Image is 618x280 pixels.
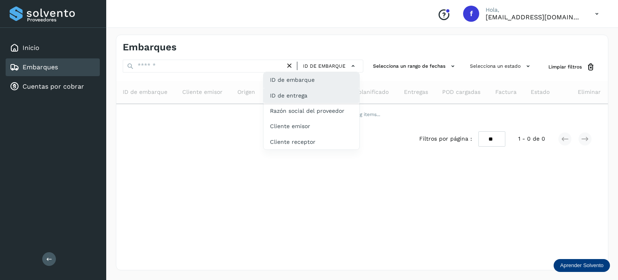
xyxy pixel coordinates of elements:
[23,63,58,71] a: Embarques
[264,103,359,118] div: Razón social del proveedor
[486,6,582,13] p: Hola,
[554,259,610,272] div: Aprender Solvento
[560,262,604,269] p: Aprender Solvento
[264,88,359,103] div: ID de entrega
[6,39,100,57] div: Inicio
[486,13,582,21] p: facturacion@wht-transport.com
[27,17,97,23] p: Proveedores
[6,58,100,76] div: Embarques
[23,83,84,90] a: Cuentas por cobrar
[264,118,359,134] div: Cliente emisor
[6,78,100,95] div: Cuentas por cobrar
[264,134,359,149] div: Cliente receptor
[23,44,39,52] a: Inicio
[264,72,359,87] div: ID de embarque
